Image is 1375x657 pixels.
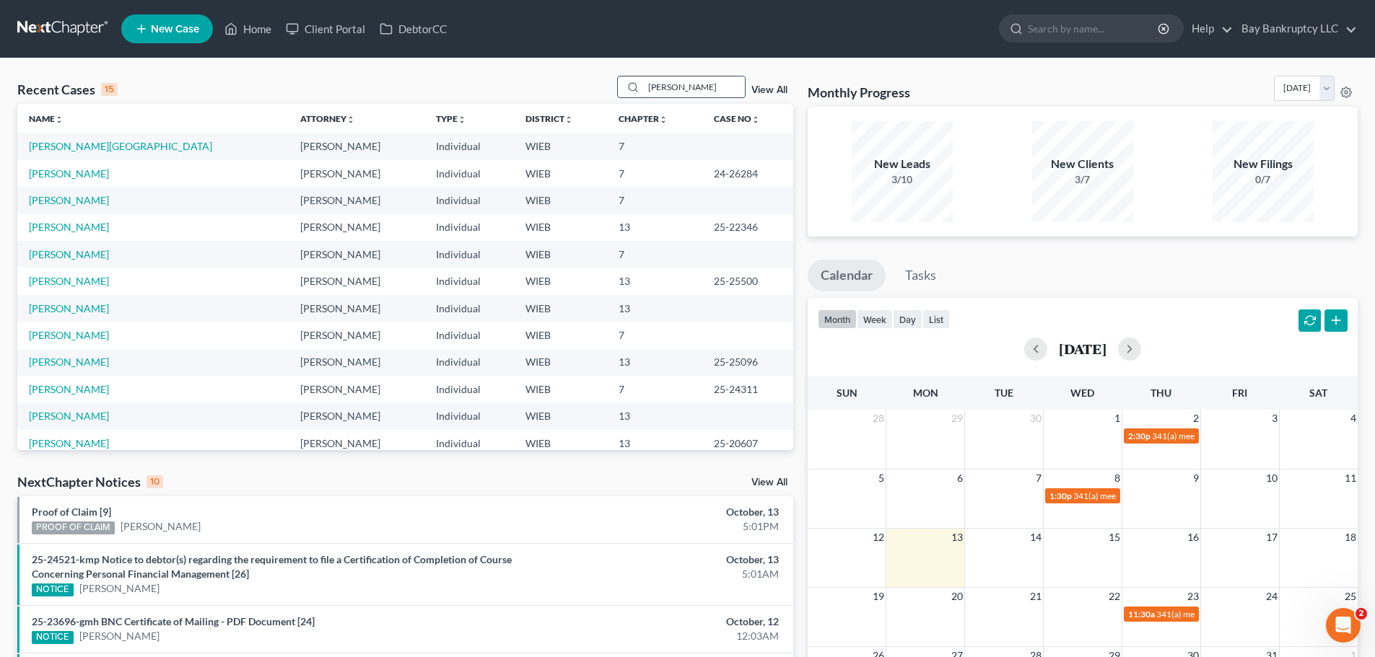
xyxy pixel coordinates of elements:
[279,16,372,42] a: Client Portal
[644,76,745,97] input: Search by name...
[151,24,199,35] span: New Case
[607,133,702,159] td: 7
[857,309,893,329] button: week
[424,376,514,402] td: Individual
[1034,469,1043,487] span: 7
[808,84,910,101] h3: Monthly Progress
[514,160,607,187] td: WIEB
[1186,529,1200,546] span: 16
[424,322,514,348] td: Individual
[1029,529,1043,546] span: 14
[539,505,779,519] div: October, 13
[1184,16,1233,42] a: Help
[659,115,668,124] i: unfold_more
[289,403,424,430] td: [PERSON_NAME]
[1192,469,1200,487] span: 9
[289,160,424,187] td: [PERSON_NAME]
[751,477,787,488] a: View All
[424,430,514,457] td: Individual
[147,475,163,488] div: 10
[29,113,64,124] a: Nameunfold_more
[1356,608,1367,619] span: 2
[539,519,779,534] div: 5:01PM
[424,349,514,376] td: Individual
[525,113,573,124] a: Districtunfold_more
[995,387,1013,399] span: Tue
[424,187,514,213] td: Individual
[29,356,109,368] a: [PERSON_NAME]
[1156,609,1296,619] span: 341(a) meeting for [PERSON_NAME]
[1059,341,1106,356] h2: [DATE]
[29,140,212,152] a: [PERSON_NAME][GEOGRAPHIC_DATA]
[17,81,118,98] div: Recent Cases
[217,16,279,42] a: Home
[101,83,118,96] div: 15
[514,295,607,322] td: WIEB
[892,260,949,291] a: Tasks
[1265,588,1279,605] span: 24
[607,403,702,430] td: 13
[29,248,109,260] a: [PERSON_NAME]
[607,430,702,457] td: 13
[121,519,201,534] a: [PERSON_NAME]
[514,322,607,348] td: WIEB
[702,349,793,376] td: 25-25096
[372,16,454,42] a: DebtorCC
[702,268,793,294] td: 25-25500
[956,469,964,487] span: 6
[1032,156,1133,172] div: New Clients
[289,322,424,348] td: [PERSON_NAME]
[55,115,64,124] i: unfold_more
[1128,431,1151,441] span: 2:30p
[514,133,607,159] td: WIEB
[1049,490,1072,501] span: 1:30p
[852,172,953,187] div: 3/10
[1113,469,1122,487] span: 8
[514,214,607,241] td: WIEB
[1265,469,1279,487] span: 10
[607,349,702,376] td: 13
[808,260,886,291] a: Calendar
[29,437,109,449] a: [PERSON_NAME]
[1343,529,1358,546] span: 18
[539,614,779,629] div: October, 12
[1326,608,1361,643] iframe: Intercom live chat
[1270,410,1279,427] span: 3
[1032,172,1133,187] div: 3/7
[424,403,514,430] td: Individual
[607,295,702,322] td: 13
[1073,490,1213,501] span: 341(a) meeting for [PERSON_NAME]
[289,430,424,457] td: [PERSON_NAME]
[514,268,607,294] td: WIEB
[1192,410,1200,427] span: 2
[1309,387,1327,399] span: Sat
[458,115,466,124] i: unfold_more
[1343,469,1358,487] span: 11
[539,567,779,581] div: 5:01AM
[1234,16,1357,42] a: Bay Bankruptcy LLC
[17,473,163,490] div: NextChapter Notices
[893,309,922,329] button: day
[289,376,424,402] td: [PERSON_NAME]
[607,160,702,187] td: 7
[1151,387,1171,399] span: Thu
[607,241,702,268] td: 7
[289,187,424,213] td: [PERSON_NAME]
[702,214,793,241] td: 25-22346
[913,387,938,399] span: Mon
[619,113,668,124] a: Chapterunfold_more
[751,85,787,95] a: View All
[751,115,760,124] i: unfold_more
[607,187,702,213] td: 7
[289,268,424,294] td: [PERSON_NAME]
[1349,410,1358,427] span: 4
[79,629,160,643] a: [PERSON_NAME]
[871,529,886,546] span: 12
[564,115,573,124] i: unfold_more
[32,583,74,596] div: NOTICE
[852,156,953,172] div: New Leads
[514,403,607,430] td: WIEB
[346,115,355,124] i: unfold_more
[1029,588,1043,605] span: 21
[1232,387,1247,399] span: Fri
